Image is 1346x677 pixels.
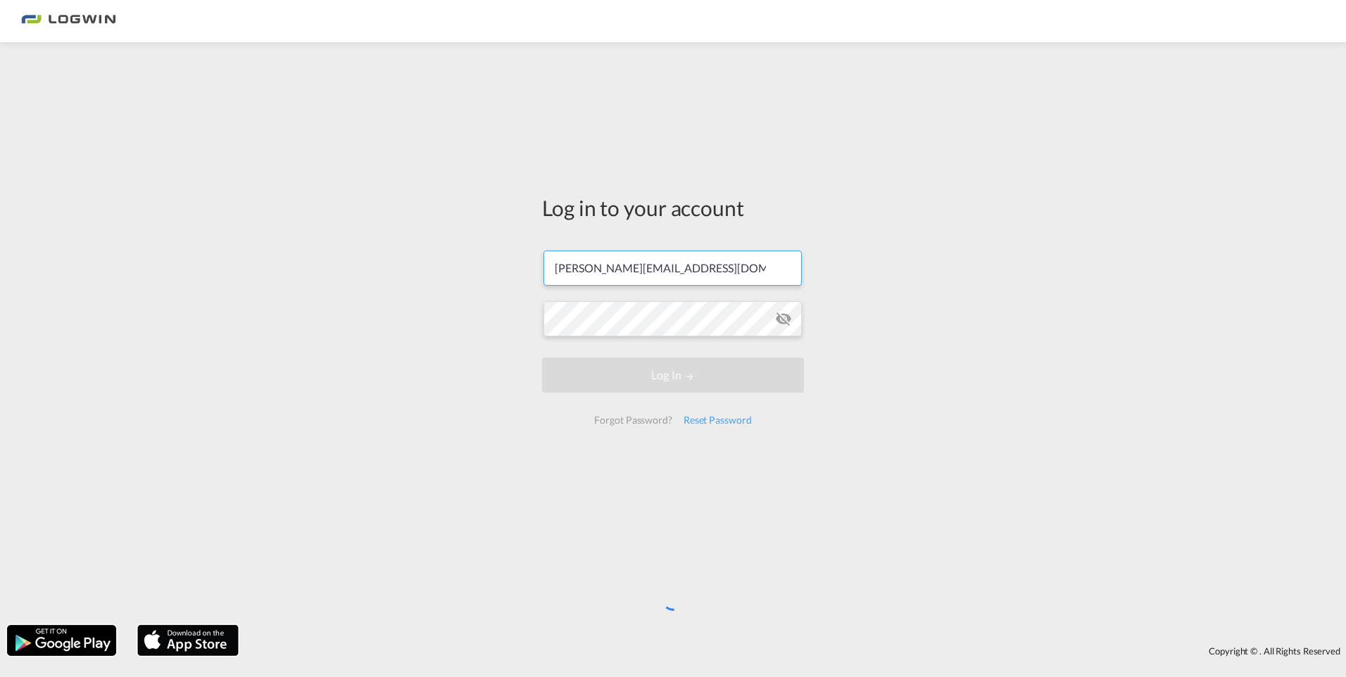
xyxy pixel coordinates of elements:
[775,310,792,327] md-icon: icon-eye-off
[6,624,118,657] img: google.png
[21,6,116,37] img: bc73a0e0d8c111efacd525e4c8ad7d32.png
[246,639,1346,663] div: Copyright © . All Rights Reserved
[542,193,804,222] div: Log in to your account
[543,251,802,286] input: Enter email/phone number
[589,407,677,433] div: Forgot Password?
[678,407,757,433] div: Reset Password
[542,358,804,393] button: LOGIN
[136,624,240,657] img: apple.png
